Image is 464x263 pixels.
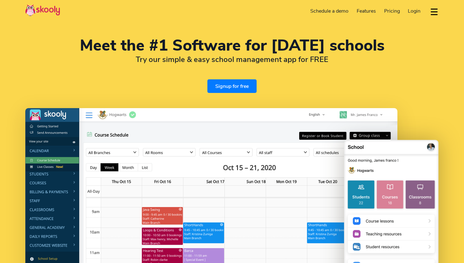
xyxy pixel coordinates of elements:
[353,6,380,16] a: Features
[408,8,420,15] span: Login
[404,6,425,16] a: Login
[25,55,439,64] h2: Try our simple & easy school management app for FREE
[430,4,439,19] button: dropdown menu
[380,6,404,16] a: Pricing
[207,79,257,93] a: Signup for free
[25,4,60,16] img: Skooly
[384,8,400,15] span: Pricing
[25,38,439,53] h1: Meet the #1 Software for [DATE] schools
[306,6,353,16] a: Schedule a demo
